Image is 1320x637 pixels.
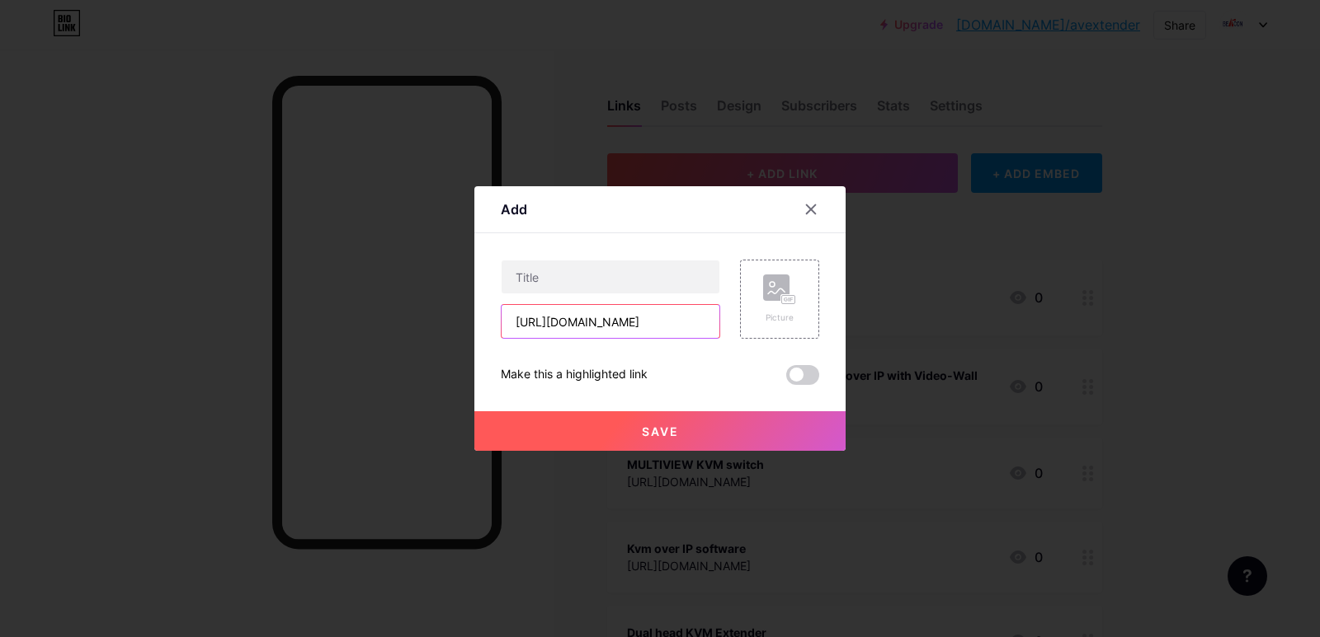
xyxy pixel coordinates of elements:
[642,424,679,438] span: Save
[501,365,648,385] div: Make this a highlighted link
[502,260,719,293] input: Title
[502,305,719,338] input: URL
[501,199,527,219] div: Add
[763,311,796,324] div: Picture
[474,411,846,451] button: Save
